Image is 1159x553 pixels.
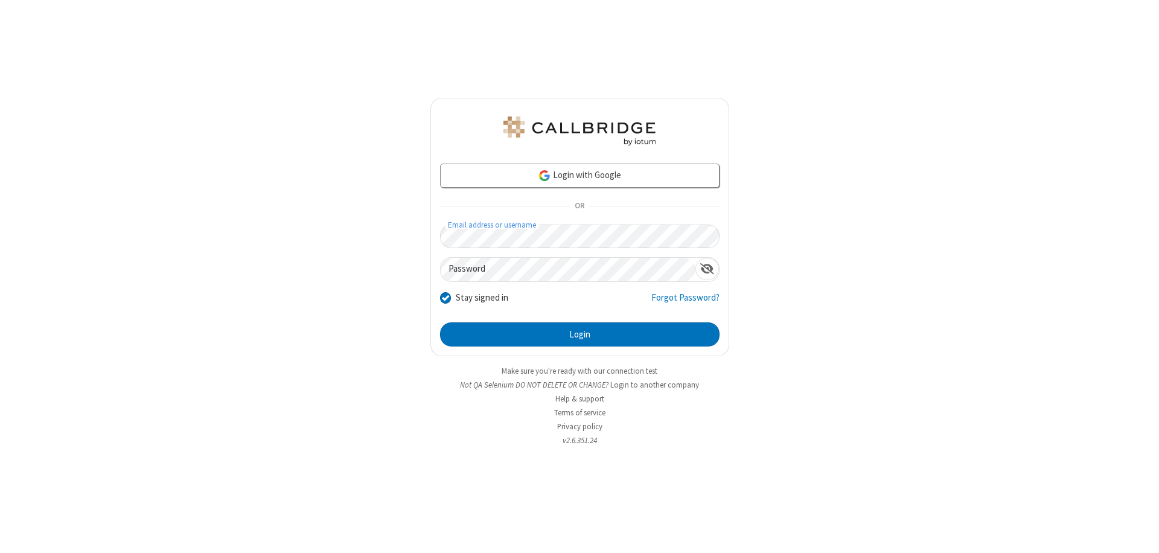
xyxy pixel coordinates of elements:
a: Make sure you're ready with our connection test [502,366,657,376]
input: Email address or username [440,225,720,248]
li: v2.6.351.24 [430,435,729,446]
a: Terms of service [554,408,605,418]
a: Help & support [555,394,604,404]
img: QA Selenium DO NOT DELETE OR CHANGE [501,117,658,145]
li: Not QA Selenium DO NOT DELETE OR CHANGE? [430,379,729,391]
span: OR [570,198,589,215]
div: Show password [695,258,719,280]
label: Stay signed in [456,291,508,305]
a: Privacy policy [557,421,602,432]
iframe: Chat [1129,522,1150,545]
button: Login to another company [610,379,699,391]
button: Login [440,322,720,347]
a: Login with Google [440,164,720,188]
input: Password [441,258,695,281]
a: Forgot Password? [651,291,720,314]
img: google-icon.png [538,169,551,182]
